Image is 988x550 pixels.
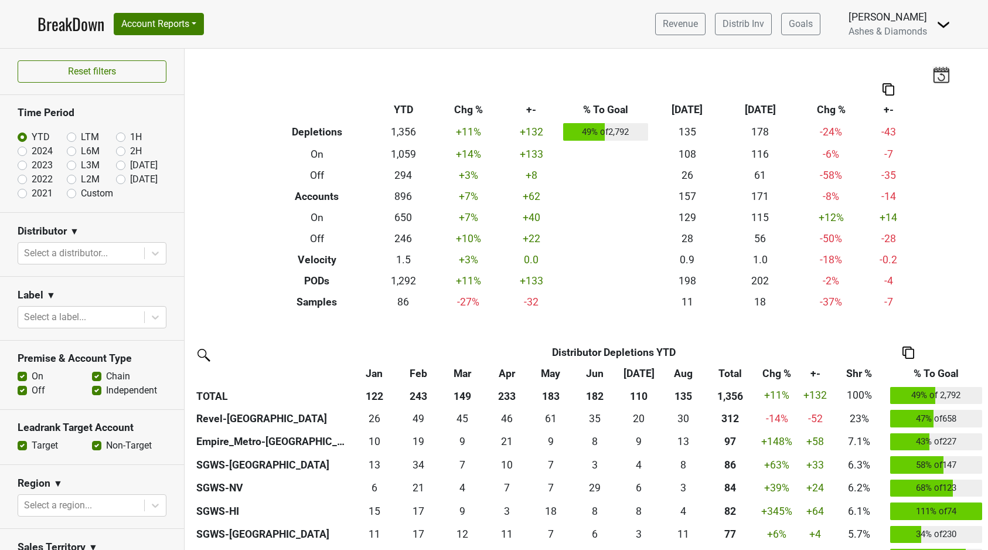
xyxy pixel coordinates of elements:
[18,422,166,434] h3: Leadrank Target Account
[444,457,482,473] div: 7
[485,500,529,523] td: 2.916
[261,186,373,207] th: Accounts
[755,407,799,430] td: -14 %
[193,453,352,477] th: SGWS-[GEOGRAPHIC_DATA]
[724,120,797,144] td: 178
[444,434,482,449] div: 9
[32,439,58,453] label: Target
[755,523,799,546] td: +6 %
[724,144,797,165] td: 116
[434,228,503,249] td: +10 %
[661,363,705,384] th: Aug: activate to sort column ascending
[664,504,703,519] div: 4
[708,434,752,449] div: 97
[705,430,755,454] th: 96.916
[755,430,799,454] td: +148 %
[832,453,887,477] td: 6.3%
[575,527,614,542] div: 6
[434,99,503,120] th: Chg %
[130,158,158,172] label: [DATE]
[352,523,396,546] td: 10.749
[849,26,927,37] span: Ashes & Diamonds
[503,291,561,313] td: -32
[106,439,152,453] label: Non-Target
[532,411,570,426] div: 61
[620,504,659,519] div: 8
[617,477,661,500] td: 6.083
[573,363,617,384] th: Jun: activate to sort column ascending
[708,457,752,473] div: 86
[81,130,99,144] label: LTM
[261,228,373,249] th: Off
[18,289,43,301] h3: Label
[503,144,561,165] td: +133
[396,384,440,408] th: 243
[617,500,661,523] td: 8.334
[887,363,985,384] th: % To Goal: activate to sort column ascending
[488,457,526,473] div: 10
[529,477,573,500] td: 7
[503,120,561,144] td: +132
[355,504,394,519] div: 15
[705,523,755,546] th: 77.243
[902,347,914,359] img: Copy to clipboard
[664,411,703,426] div: 30
[32,383,45,398] label: Off
[529,363,573,384] th: May: activate to sort column ascending
[575,480,614,495] div: 29
[802,527,829,542] div: +4
[661,523,705,546] td: 10.666
[802,480,829,495] div: +24
[399,434,438,449] div: 19
[373,120,434,144] td: 1,356
[832,523,887,546] td: 5.7%
[532,527,570,542] div: 7
[832,430,887,454] td: 7.1%
[866,99,912,120] th: +-
[755,477,799,500] td: +39 %
[573,407,617,430] td: 35
[573,430,617,454] td: 8.333
[434,165,503,186] td: +3 %
[441,363,485,384] th: Mar: activate to sort column ascending
[866,207,912,228] td: +14
[529,384,573,408] th: 183
[434,186,503,207] td: +7 %
[106,369,130,383] label: Chain
[352,384,396,408] th: 122
[755,500,799,523] td: +345 %
[797,291,866,313] td: -37 %
[705,453,755,477] th: 85.646
[485,453,529,477] td: 10.251
[352,500,396,523] td: 14.583
[705,500,755,523] th: 82.333
[650,249,724,270] td: 0.9
[485,523,529,546] td: 10.998
[724,249,797,270] td: 1.0
[797,120,866,144] td: -24 %
[866,120,912,144] td: -43
[32,172,53,186] label: 2022
[532,480,570,495] div: 7
[434,270,503,291] td: +11 %
[575,457,614,473] div: 3
[434,120,503,144] td: +11 %
[764,389,789,401] span: +11%
[617,453,661,477] td: 4.248
[352,430,396,454] td: 9.5
[849,9,927,25] div: [PERSON_NAME]
[441,523,485,546] td: 12.083
[529,430,573,454] td: 8.5
[883,83,894,96] img: Copy to clipboard
[261,270,373,291] th: PODs
[573,523,617,546] td: 5.582
[441,430,485,454] td: 9.333
[650,165,724,186] td: 26
[261,249,373,270] th: Velocity
[664,434,703,449] div: 13
[866,165,912,186] td: -35
[529,500,573,523] td: 17.75
[573,477,617,500] td: 29.25
[620,480,659,495] div: 6
[106,383,157,398] label: Independent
